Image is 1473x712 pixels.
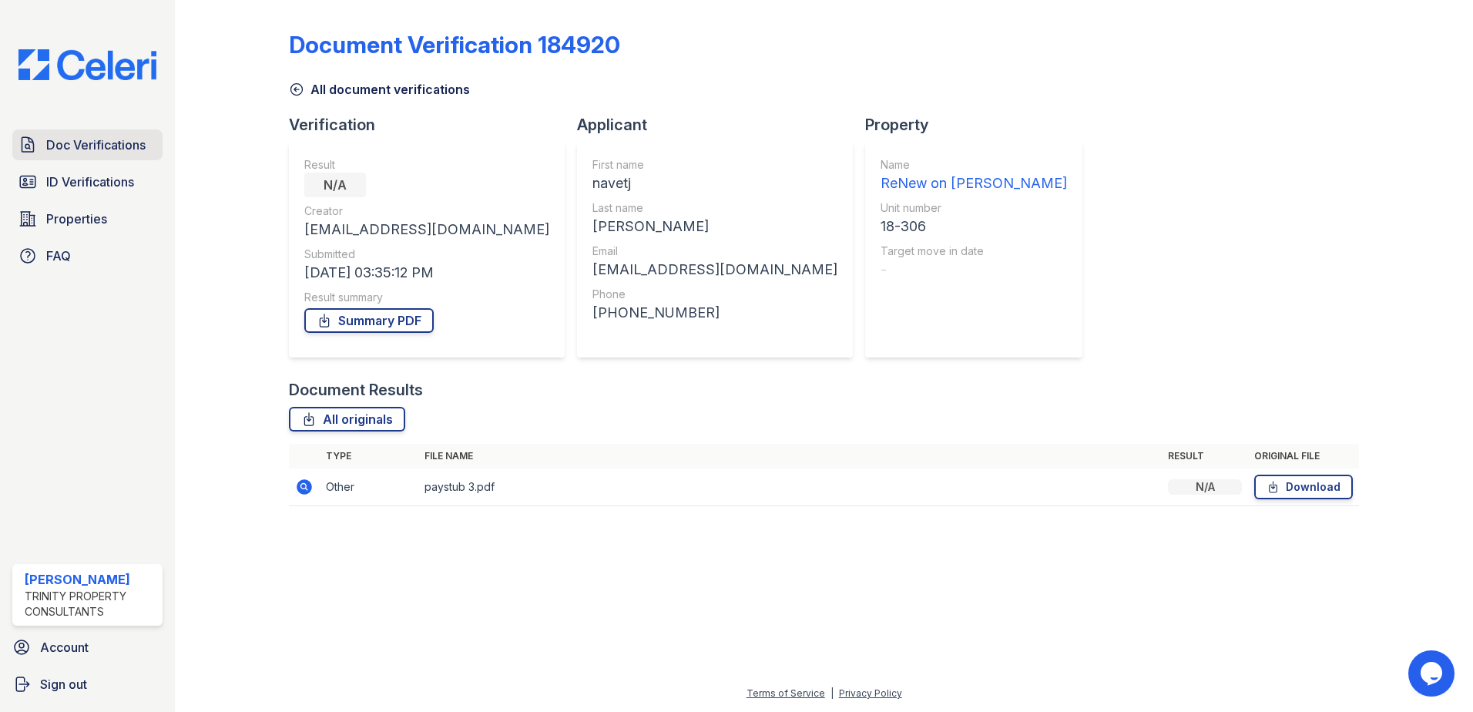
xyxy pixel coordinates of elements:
[592,243,837,259] div: Email
[865,114,1095,136] div: Property
[304,308,434,333] a: Summary PDF
[304,173,366,197] div: N/A
[304,219,549,240] div: [EMAIL_ADDRESS][DOMAIN_NAME]
[320,469,418,506] td: Other
[289,407,405,432] a: All originals
[881,200,1067,216] div: Unit number
[592,302,837,324] div: [PHONE_NUMBER]
[12,129,163,160] a: Doc Verifications
[592,173,837,194] div: navetj
[881,216,1067,237] div: 18-306
[1254,475,1353,499] a: Download
[418,469,1162,506] td: paystub 3.pdf
[830,687,834,699] div: |
[881,157,1067,194] a: Name ReNew on [PERSON_NAME]
[6,632,169,663] a: Account
[881,259,1067,280] div: -
[40,638,89,657] span: Account
[46,173,134,191] span: ID Verifications
[592,157,837,173] div: First name
[304,203,549,219] div: Creator
[881,173,1067,194] div: ReNew on [PERSON_NAME]
[46,136,146,154] span: Doc Verifications
[592,259,837,280] div: [EMAIL_ADDRESS][DOMAIN_NAME]
[289,379,423,401] div: Document Results
[46,210,107,228] span: Properties
[577,114,865,136] div: Applicant
[881,157,1067,173] div: Name
[304,262,549,284] div: [DATE] 03:35:12 PM
[320,444,418,469] th: Type
[1168,479,1242,495] div: N/A
[1248,444,1359,469] th: Original file
[304,247,549,262] div: Submitted
[839,687,902,699] a: Privacy Policy
[25,589,156,620] div: Trinity Property Consultants
[747,687,825,699] a: Terms of Service
[25,570,156,589] div: [PERSON_NAME]
[289,114,577,136] div: Verification
[6,49,169,80] img: CE_Logo_Blue-a8612792a0a2168367f1c8372b55b34899dd931a85d93a1a3d3e32e68fde9ad4.png
[592,216,837,237] div: [PERSON_NAME]
[289,80,470,99] a: All document verifications
[304,290,549,305] div: Result summary
[592,200,837,216] div: Last name
[881,243,1067,259] div: Target move in date
[46,247,71,265] span: FAQ
[304,157,549,173] div: Result
[40,675,87,694] span: Sign out
[12,240,163,271] a: FAQ
[1408,650,1458,697] iframe: chat widget
[12,166,163,197] a: ID Verifications
[418,444,1162,469] th: File name
[289,31,620,59] div: Document Verification 184920
[6,669,169,700] a: Sign out
[592,287,837,302] div: Phone
[12,203,163,234] a: Properties
[1162,444,1248,469] th: Result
